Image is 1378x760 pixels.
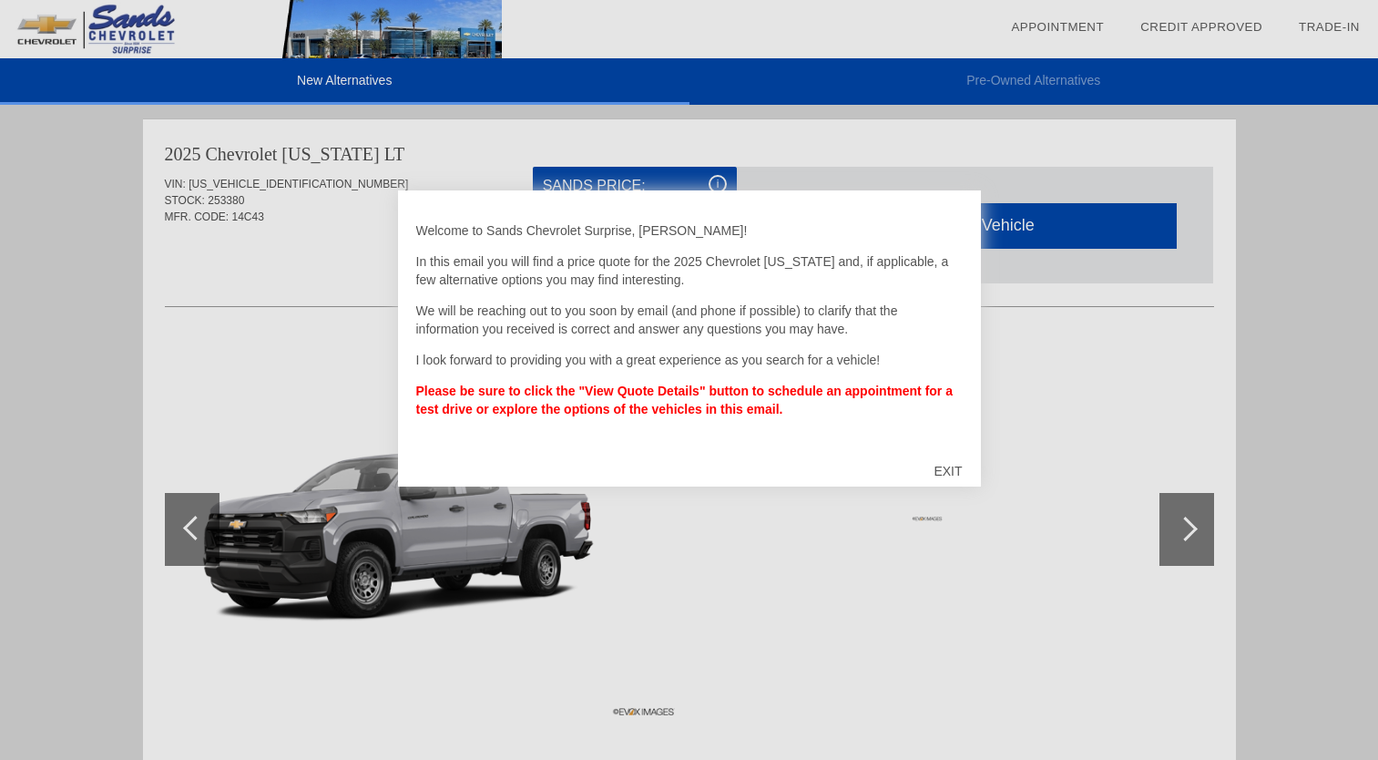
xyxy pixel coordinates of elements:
p: We will be reaching out to you soon by email (and phone if possible) to clarify that the informat... [416,302,963,338]
a: Trade-In [1299,20,1360,34]
a: Credit Approved [1140,20,1262,34]
p: I look forward to providing you with a great experience as you search for a vehicle! [416,351,963,369]
strong: Please be sure to click the "View Quote Details" button to schedule an appointment for a test dri... [416,384,953,416]
p: Welcome to Sands Chevrolet Surprise, [PERSON_NAME]! [416,221,963,240]
p: In this email you will find a price quote for the 2025 Chevrolet [US_STATE] and, if applicable, a... [416,252,963,289]
div: EXIT [915,444,980,498]
a: Appointment [1011,20,1104,34]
